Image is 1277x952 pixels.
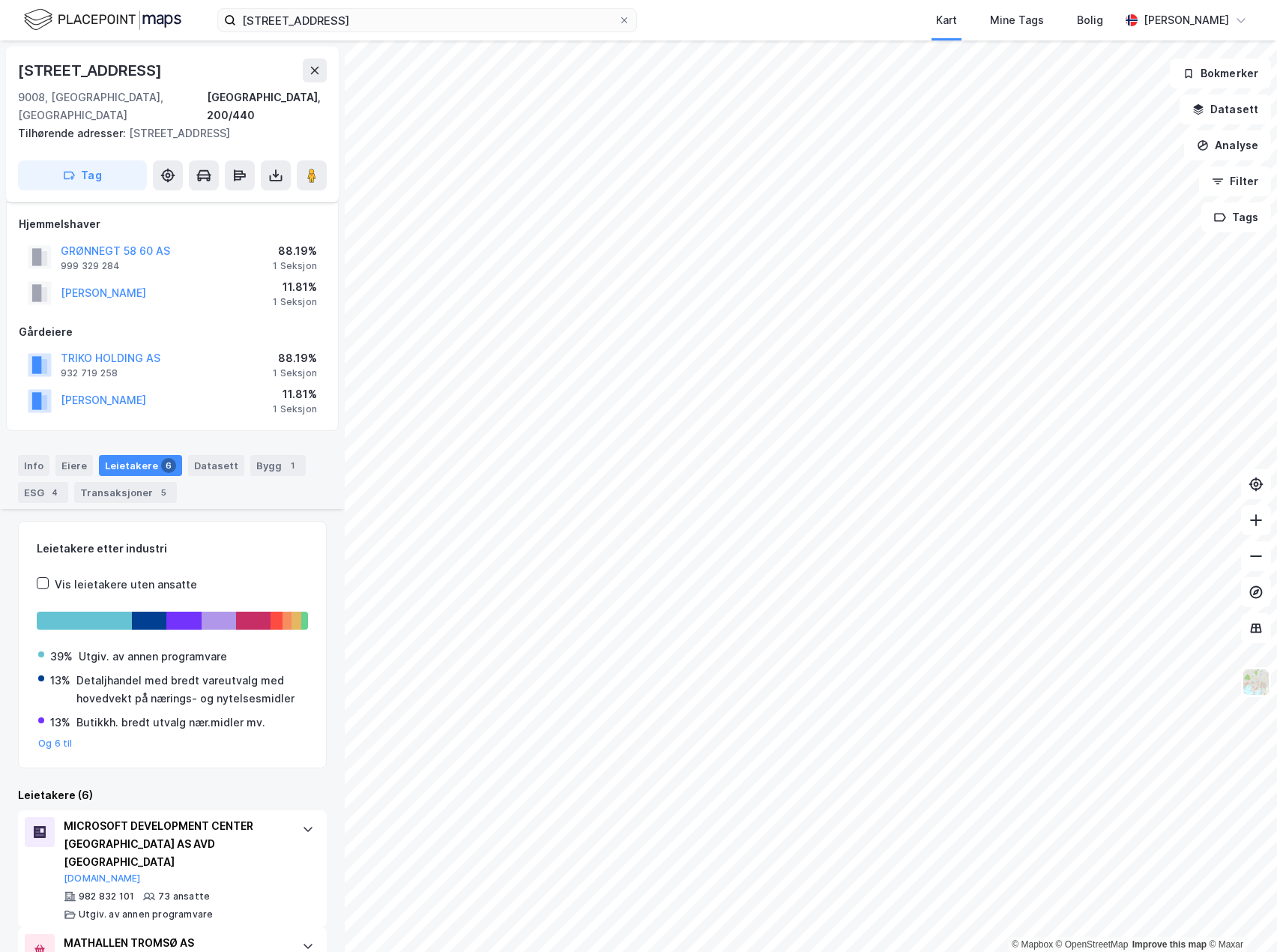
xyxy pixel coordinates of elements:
div: 932 719 258 [61,367,118,379]
div: Eiere [55,455,93,476]
div: Bygg [250,455,306,476]
div: 982 832 101 [79,891,134,903]
div: Bolig [1077,11,1103,29]
img: Z [1242,668,1270,696]
a: Mapbox [1012,939,1053,950]
span: Tilhørende adresser: [18,127,129,139]
div: MICROSOFT DEVELOPMENT CENTER [GEOGRAPHIC_DATA] AS AVD [GEOGRAPHIC_DATA] [64,817,287,871]
button: Datasett [1180,94,1271,124]
div: 9008, [GEOGRAPHIC_DATA], [GEOGRAPHIC_DATA] [18,88,207,124]
div: 1 [285,458,300,473]
input: Søk på adresse, matrikkel, gårdeiere, leietakere eller personer [236,9,618,31]
div: 13% [50,672,70,690]
div: [STREET_ADDRESS] [18,124,315,142]
div: 1 Seksjon [273,403,317,415]
div: 1 Seksjon [273,260,317,272]
div: Mine Tags [990,11,1044,29]
div: Gårdeiere [19,323,326,341]
a: OpenStreetMap [1056,939,1129,950]
iframe: Chat Widget [1202,880,1277,952]
div: [STREET_ADDRESS] [18,58,165,82]
div: Hjemmelshaver [19,215,326,233]
div: 4 [47,485,62,500]
div: Detaljhandel med bredt vareutvalg med hovedvekt på nærings- og nytelsesmidler [76,672,307,708]
button: [DOMAIN_NAME] [64,873,141,885]
div: [GEOGRAPHIC_DATA], 200/440 [207,88,327,124]
div: 88.19% [273,242,317,260]
button: Og 6 til [38,738,73,750]
button: Tag [18,160,147,190]
div: Utgiv. av annen programvare [79,648,227,666]
div: Leietakere etter industri [37,540,308,558]
div: Kart [936,11,957,29]
button: Tags [1201,202,1271,232]
div: ESG [18,482,68,503]
div: [PERSON_NAME] [1144,11,1229,29]
img: logo.f888ab2527a4732fd821a326f86c7f29.svg [24,7,181,33]
div: 39% [50,648,73,666]
div: 13% [50,714,70,732]
div: 999 329 284 [61,260,120,272]
div: 1 Seksjon [273,367,317,379]
button: Filter [1199,166,1271,196]
div: Vis leietakere uten ansatte [55,576,197,594]
div: 73 ansatte [158,891,210,903]
button: Bokmerker [1170,58,1271,88]
div: 11.81% [273,278,317,296]
div: Kontrollprogram for chat [1202,880,1277,952]
div: Leietakere [99,455,182,476]
div: Datasett [188,455,244,476]
div: 11.81% [273,385,317,403]
div: Transaksjoner [74,482,177,503]
div: Info [18,455,49,476]
div: 88.19% [273,349,317,367]
div: Leietakere (6) [18,786,327,804]
div: Utgiv. av annen programvare [79,909,213,921]
div: 6 [161,458,176,473]
div: 1 Seksjon [273,296,317,308]
a: Improve this map [1132,939,1207,950]
button: Analyse [1184,130,1271,160]
div: 5 [156,485,171,500]
div: MATHALLEN TROMSØ AS [64,934,287,952]
div: Butikkh. bredt utvalg nær.midler mv. [76,714,265,732]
